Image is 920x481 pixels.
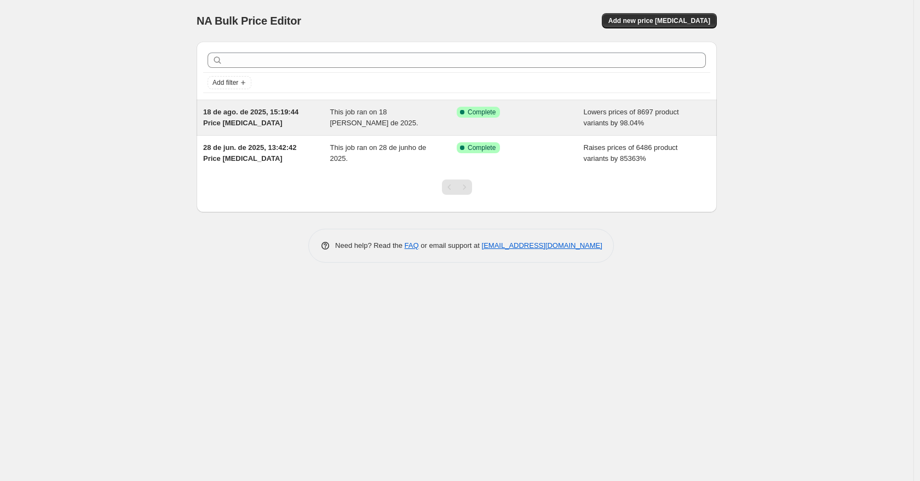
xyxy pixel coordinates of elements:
span: Lowers prices of 8697 product variants by 98.04% [584,108,679,127]
span: Need help? Read the [335,241,405,250]
nav: Pagination [442,179,472,195]
span: or email support at [419,241,482,250]
a: [EMAIL_ADDRESS][DOMAIN_NAME] [482,241,602,250]
span: 28 de jun. de 2025, 13:42:42 Price [MEDICAL_DATA] [203,143,297,163]
button: Add new price [MEDICAL_DATA] [602,13,717,28]
a: FAQ [405,241,419,250]
button: Add filter [208,76,251,89]
span: Raises prices of 6486 product variants by 85363% [584,143,678,163]
span: This job ran on 28 de junho de 2025. [330,143,427,163]
span: This job ran on 18 [PERSON_NAME] de 2025. [330,108,418,127]
span: 18 de ago. de 2025, 15:19:44 Price [MEDICAL_DATA] [203,108,298,127]
span: Add filter [212,78,238,87]
span: Complete [468,108,496,117]
span: Complete [468,143,496,152]
span: Add new price [MEDICAL_DATA] [608,16,710,25]
span: NA Bulk Price Editor [197,15,301,27]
